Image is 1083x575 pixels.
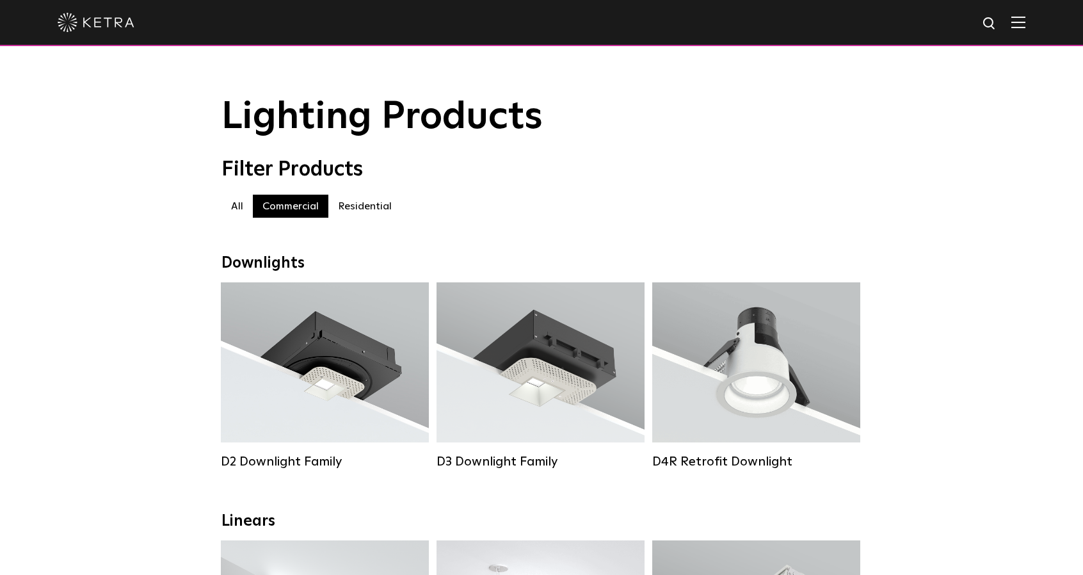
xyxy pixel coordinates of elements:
img: search icon [982,16,998,32]
img: Hamburger%20Nav.svg [1011,16,1025,28]
div: D4R Retrofit Downlight [652,454,860,469]
a: D4R Retrofit Downlight Lumen Output:800Colors:White / BlackBeam Angles:15° / 25° / 40° / 60°Watta... [652,282,860,469]
span: Lighting Products [221,98,543,136]
div: D3 Downlight Family [437,454,645,469]
a: D3 Downlight Family Lumen Output:700 / 900 / 1100Colors:White / Black / Silver / Bronze / Paintab... [437,282,645,469]
div: Filter Products [221,158,862,182]
div: D2 Downlight Family [221,454,429,469]
div: Downlights [221,254,862,273]
label: Commercial [253,195,328,218]
a: D2 Downlight Family Lumen Output:1200Colors:White / Black / Gloss Black / Silver / Bronze / Silve... [221,282,429,469]
label: All [221,195,253,218]
label: Residential [328,195,401,218]
img: ketra-logo-2019-white [58,13,134,32]
div: Linears [221,512,862,531]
